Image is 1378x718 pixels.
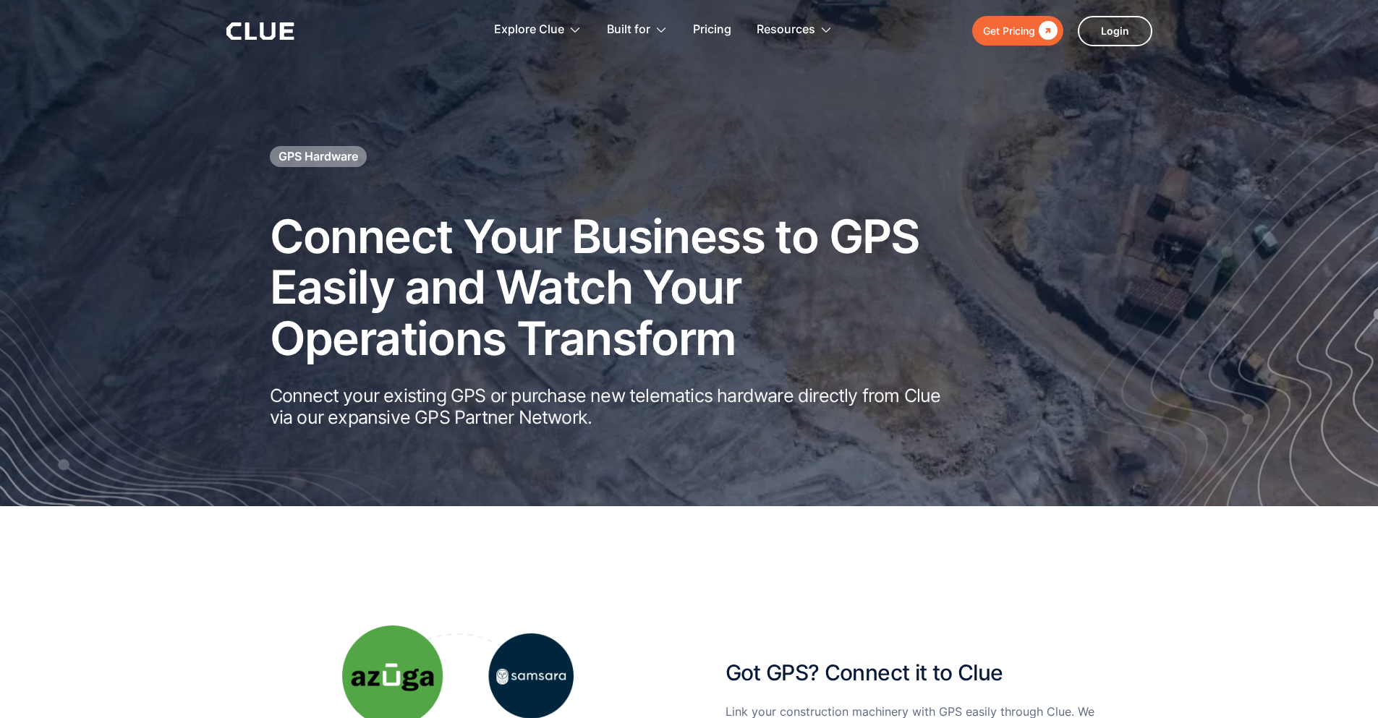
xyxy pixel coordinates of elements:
[270,385,957,428] p: Connect your existing GPS or purchase new telematics hardware directly from Clue via our expansiv...
[1058,77,1378,506] img: Construction fleet management software
[693,7,731,53] a: Pricing
[726,646,1116,685] h2: Got GPS? Connect it to Clue
[494,7,564,53] div: Explore Clue
[607,7,668,53] div: Built for
[972,16,1063,46] a: Get Pricing
[1035,22,1058,40] div: 
[607,7,650,53] div: Built for
[983,22,1035,40] div: Get Pricing
[494,7,582,53] div: Explore Clue
[757,7,815,53] div: Resources
[270,211,957,364] h2: Connect Your Business to GPS Easily and Watch Your Operations Transform
[757,7,833,53] div: Resources
[278,148,358,164] h1: GPS Hardware
[1078,16,1152,46] a: Login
